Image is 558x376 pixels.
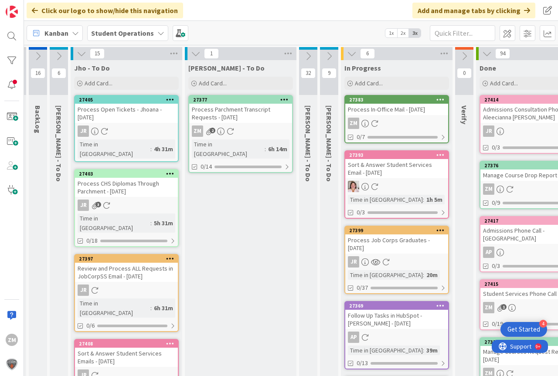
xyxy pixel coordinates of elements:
[75,96,178,104] div: 27405
[75,170,178,197] div: 27403Process CHS Diplomas Through Parchment - [DATE]
[348,256,359,268] div: JR
[78,200,89,211] div: JR
[189,104,292,123] div: Process Parchment Transcript Requests - [DATE]
[152,144,175,154] div: 4h 31m
[192,139,265,159] div: Time in [GEOGRAPHIC_DATA]
[152,303,175,313] div: 6h 31m
[345,310,448,329] div: Follow Up Tasks in HubSpot - [PERSON_NAME] - [DATE]
[34,105,42,133] span: BackLog
[357,359,368,368] span: 0/13
[6,334,18,346] div: ZM
[344,301,449,369] a: 27369Follow Up Tasks in HubSpot - [PERSON_NAME] - [DATE]APTime in [GEOGRAPHIC_DATA]:39m0/13
[301,68,316,78] span: 32
[150,218,152,228] span: :
[85,79,112,87] span: Add Card...
[152,218,175,228] div: 5h 31m
[345,96,448,104] div: 27383
[189,125,292,137] div: ZM
[188,95,293,173] a: 27377Process Parchment Transcript Requests - [DATE]ZMTime in [GEOGRAPHIC_DATA]:6h 14m0/14
[501,304,507,310] span: 1
[78,125,89,137] div: JR
[74,95,179,162] a: 27405Process Open Tickets - Jhoana - [DATE]JRTime in [GEOGRAPHIC_DATA]:4h 31m
[78,139,150,159] div: Time in [GEOGRAPHIC_DATA]
[86,321,95,330] span: 0/6
[492,261,500,271] span: 0/3
[51,68,66,78] span: 6
[355,79,383,87] span: Add Card...
[75,178,178,197] div: Process CHS Diplomas Through Parchment - [DATE]
[457,68,472,78] span: 0
[345,302,448,329] div: 27369Follow Up Tasks in HubSpot - [PERSON_NAME] - [DATE]
[204,48,219,59] span: 1
[86,236,98,245] span: 0/18
[345,234,448,254] div: Process Job Corps Graduates - [DATE]
[430,25,495,41] input: Quick Filter...
[348,195,423,204] div: Time in [GEOGRAPHIC_DATA]
[349,97,448,103] div: 27383
[79,97,178,103] div: 27405
[150,303,152,313] span: :
[345,118,448,129] div: ZM
[344,95,449,143] a: 27383Process In-Office Mail - [DATE]ZM0/7
[74,64,110,72] span: Jho - To Do
[345,96,448,115] div: 27383Process In-Office Mail - [DATE]
[188,64,265,72] span: Zaida - To Do
[54,105,63,182] span: Emilie - To Do
[345,104,448,115] div: Process In-Office Mail - [DATE]
[357,208,365,217] span: 0/3
[265,144,266,154] span: :
[483,302,494,313] div: ZM
[95,202,101,207] span: 3
[75,255,178,263] div: 27397
[18,1,40,12] span: Support
[409,29,421,37] span: 3x
[75,125,178,137] div: JR
[348,181,359,192] img: EW
[360,48,375,59] span: 6
[75,348,178,367] div: Sort & Answer Student Services Emails - [DATE]
[78,298,150,318] div: Time in [GEOGRAPHIC_DATA]
[424,195,445,204] div: 1h 5m
[345,151,448,159] div: 27393
[344,150,449,219] a: 27393Sort & Answer Student Services Email - [DATE]EWTime in [GEOGRAPHIC_DATA]:1h 5m0/3
[345,227,448,254] div: 27399Process Job Corps Graduates - [DATE]
[75,104,178,123] div: Process Open Tickets - Jhoana - [DATE]
[325,105,333,182] span: Amanda - To Do
[6,358,18,370] img: avatar
[348,270,423,280] div: Time in [GEOGRAPHIC_DATA]
[483,183,494,195] div: ZM
[199,79,227,87] span: Add Card...
[6,6,18,18] img: Visit kanbanzone.com
[78,213,150,233] div: Time in [GEOGRAPHIC_DATA]
[480,64,496,72] span: Done
[44,28,68,38] span: Kanban
[266,144,289,154] div: 6h 14m
[31,68,45,78] span: 16
[201,162,212,171] span: 0/14
[75,200,178,211] div: JR
[423,270,424,280] span: :
[193,97,292,103] div: 27377
[539,320,547,328] div: 4
[345,302,448,310] div: 27369
[349,152,448,158] div: 27393
[75,96,178,123] div: 27405Process Open Tickets - Jhoana - [DATE]
[348,346,423,355] div: Time in [GEOGRAPHIC_DATA]
[490,79,518,87] span: Add Card...
[75,285,178,296] div: JR
[74,169,179,247] a: 27403Process CHS Diplomas Through Parchment - [DATE]JRTime in [GEOGRAPHIC_DATA]:5h 31m0/18
[357,132,365,142] span: 0/7
[44,3,48,10] div: 9+
[423,195,424,204] span: :
[74,254,179,332] a: 27397Review and Process ALL Requests in JobCorpSS Email - [DATE]JRTime in [GEOGRAPHIC_DATA]:6h 31...
[75,340,178,348] div: 27408
[492,143,500,152] span: 0/3
[345,227,448,234] div: 27399
[483,247,494,258] div: AP
[75,255,178,282] div: 27397Review and Process ALL Requests in JobCorpSS Email - [DATE]
[397,29,409,37] span: 2x
[75,170,178,178] div: 27403
[460,105,469,124] span: Verify
[424,346,440,355] div: 39m
[345,256,448,268] div: JR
